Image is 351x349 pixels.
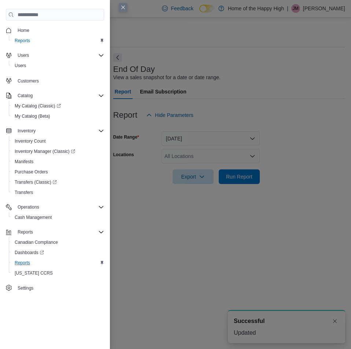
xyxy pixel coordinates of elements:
button: My Catalog (Beta) [9,111,107,121]
span: Purchase Orders [15,169,48,175]
a: Inventory Manager (Classic) [12,147,78,156]
span: Transfers [15,190,33,195]
button: Canadian Compliance [9,237,107,247]
button: Operations [3,202,107,212]
span: Transfers [12,188,104,197]
span: Dashboards [15,250,44,256]
button: Reports [3,227,107,237]
span: Users [12,61,104,70]
button: Catalog [3,91,107,101]
button: Users [9,60,107,71]
a: Reports [12,258,33,267]
a: Users [12,61,29,70]
span: Inventory Manager (Classic) [15,148,75,154]
button: Cash Management [9,212,107,223]
button: Inventory [15,126,38,135]
span: Customers [18,78,39,84]
span: Cash Management [15,214,52,220]
span: Reports [12,258,104,267]
button: Reports [15,228,36,236]
span: Inventory [18,128,36,134]
button: Inventory [3,126,107,136]
button: Customers [3,75,107,86]
a: My Catalog (Classic) [12,102,64,110]
a: Customers [15,77,42,85]
a: Settings [15,284,36,293]
span: Cash Management [12,213,104,222]
a: Home [15,26,32,35]
a: Dashboards [12,248,47,257]
span: Reports [15,228,104,236]
span: Inventory [15,126,104,135]
nav: Complex example [6,22,104,295]
span: Home [15,26,104,35]
span: Washington CCRS [12,269,104,278]
a: Purchase Orders [12,168,51,176]
button: Reports [9,258,107,268]
a: My Catalog (Classic) [9,101,107,111]
button: Settings [3,283,107,293]
span: Canadian Compliance [15,239,58,245]
button: [US_STATE] CCRS [9,268,107,278]
a: Canadian Compliance [12,238,61,247]
span: Settings [18,285,33,291]
a: Manifests [12,157,36,166]
span: [US_STATE] CCRS [15,270,53,276]
span: Customers [15,76,104,85]
span: Inventory Count [15,138,46,144]
span: Reports [18,229,33,235]
button: Home [3,25,107,36]
button: Purchase Orders [9,167,107,177]
span: Operations [18,204,39,210]
span: Settings [15,283,104,293]
span: Inventory Count [12,137,104,146]
button: Inventory Count [9,136,107,146]
span: My Catalog (Classic) [12,102,104,110]
button: Close this dialog [119,3,128,12]
span: Users [18,52,29,58]
span: Catalog [15,91,104,100]
button: Manifests [9,157,107,167]
a: Inventory Manager (Classic) [9,146,107,157]
span: Reports [12,36,104,45]
button: Users [15,51,32,60]
span: Users [15,63,26,69]
span: Purchase Orders [12,168,104,176]
span: Dashboards [12,248,104,257]
span: My Catalog (Beta) [15,113,50,119]
button: Reports [9,36,107,46]
a: [US_STATE] CCRS [12,269,56,278]
a: Inventory Count [12,137,49,146]
span: Transfers (Classic) [12,178,104,187]
span: Inventory Manager (Classic) [12,147,104,156]
span: My Catalog (Beta) [12,112,104,121]
span: Manifests [12,157,104,166]
button: Operations [15,203,42,212]
a: Reports [12,36,33,45]
a: My Catalog (Beta) [12,112,53,121]
span: Canadian Compliance [12,238,104,247]
a: Cash Management [12,213,55,222]
span: Transfers (Classic) [15,179,57,185]
span: Users [15,51,104,60]
a: Transfers [12,188,36,197]
button: Transfers [9,187,107,198]
span: My Catalog (Classic) [15,103,61,109]
button: Catalog [15,91,36,100]
span: Home [18,27,29,33]
button: Users [3,50,107,60]
span: Reports [15,38,30,44]
a: Transfers (Classic) [12,178,60,187]
span: Reports [15,260,30,266]
span: Operations [15,203,104,212]
span: Catalog [18,93,33,99]
a: Transfers (Classic) [9,177,107,187]
a: Dashboards [9,247,107,258]
span: Manifests [15,159,33,165]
